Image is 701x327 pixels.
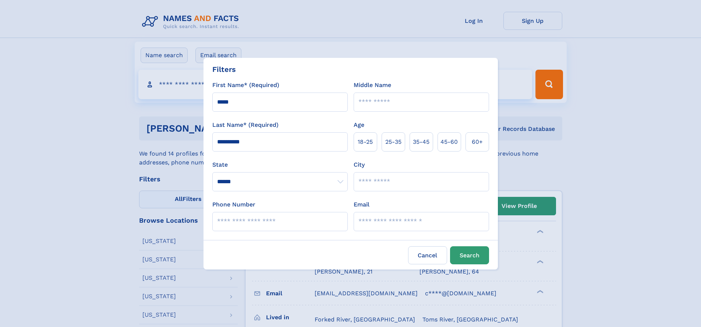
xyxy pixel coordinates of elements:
label: State [212,160,348,169]
span: 45‑60 [440,138,458,146]
span: 35‑45 [413,138,429,146]
label: Phone Number [212,200,255,209]
button: Search [450,246,489,264]
span: 60+ [472,138,483,146]
label: City [354,160,365,169]
label: Cancel [408,246,447,264]
label: Middle Name [354,81,391,90]
label: Last Name* (Required) [212,121,279,129]
span: 25‑35 [385,138,401,146]
div: Filters [212,64,236,75]
label: First Name* (Required) [212,81,279,90]
span: 18‑25 [358,138,373,146]
label: Email [354,200,369,209]
label: Age [354,121,364,129]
